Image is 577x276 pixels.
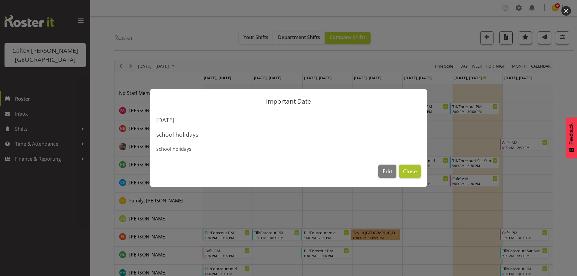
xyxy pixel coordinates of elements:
button: Edit [378,165,396,178]
span: Feedback [569,123,574,144]
h4: [DATE] [156,117,421,124]
button: Feedback - Show survey [566,117,577,158]
h4: school holidays [156,131,421,138]
button: Close [399,165,421,178]
span: Edit [383,167,392,175]
p: school holidays [156,145,421,153]
p: Important Date [156,98,421,105]
span: Close [403,167,417,175]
